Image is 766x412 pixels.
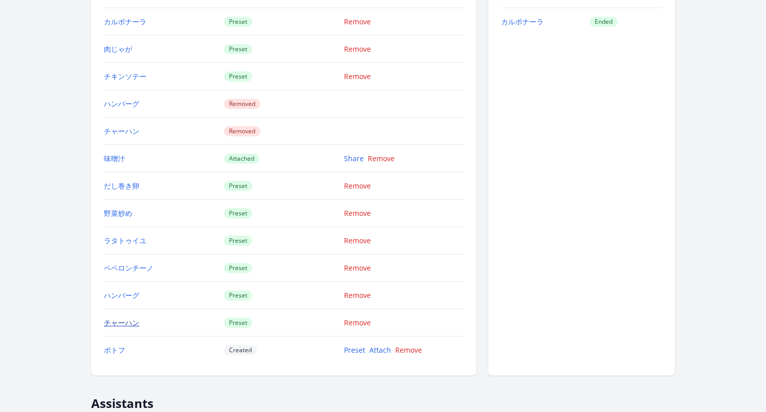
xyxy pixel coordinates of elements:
span: Preset [224,181,252,191]
span: Preset [224,290,252,301]
a: Attach [369,345,391,355]
a: チャーハン [104,126,139,136]
a: Remove [344,181,371,191]
span: Removed [224,126,260,136]
h2: Assistants [91,388,675,411]
a: Remove [344,44,371,54]
a: チャーハン [104,318,139,327]
a: Remove [344,71,371,81]
a: Remove [344,236,371,245]
a: チキンソテー [104,71,146,81]
span: Attached [224,154,259,164]
a: Remove [344,208,371,218]
a: カルボナーラ [501,17,544,26]
a: 野菜炒め [104,208,132,218]
a: 味噌汁 [104,154,125,163]
span: Preset [224,71,252,82]
a: Preset [344,345,365,355]
a: Remove [344,290,371,300]
span: Ended [590,17,618,27]
span: Preset [224,208,252,218]
span: Preset [224,17,252,27]
span: Preset [224,263,252,273]
a: Remove [344,263,371,273]
span: Preset [224,318,252,328]
a: Remove [344,318,371,327]
a: Share [344,154,364,163]
span: Preset [224,44,252,54]
a: Remove [344,17,371,26]
a: だし巻き卵 [104,181,139,191]
a: ハンバーグ [104,99,139,108]
span: Created [224,345,257,355]
a: ハンバーグ [104,290,139,300]
a: 肉じゃが [104,44,132,54]
a: ポトフ [104,345,125,355]
a: Remove [395,345,422,355]
a: ペペロンチーノ [104,263,154,273]
a: ラタトゥイユ [104,236,146,245]
a: カルボナーラ [104,17,146,26]
span: Removed [224,99,260,109]
span: Preset [224,236,252,246]
a: Remove [368,154,395,163]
